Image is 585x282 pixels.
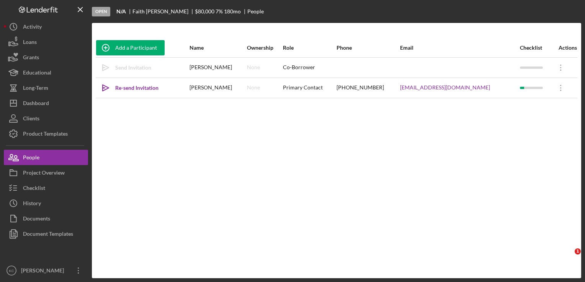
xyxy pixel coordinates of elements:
[224,8,241,15] div: 180 mo
[559,248,577,267] iframe: Intercom live chat
[92,7,110,16] div: Open
[23,165,65,182] div: Project Overview
[9,269,14,273] text: KC
[23,150,39,167] div: People
[23,111,39,128] div: Clients
[520,45,551,51] div: Checklist
[337,45,400,51] div: Phone
[283,78,336,97] div: Primary Contact
[23,226,73,243] div: Document Templates
[115,40,157,55] div: Add a Participant
[132,8,195,15] div: Faith [PERSON_NAME]
[4,80,88,96] button: Long-Term
[4,263,88,278] button: KC[PERSON_NAME]
[4,211,88,226] button: Documents
[4,50,88,65] button: Grants
[283,58,336,77] div: Co-Borrower
[23,65,51,82] div: Educational
[23,211,50,228] div: Documents
[23,180,45,198] div: Checklist
[337,78,400,97] div: [PHONE_NUMBER]
[4,196,88,211] button: History
[96,80,166,96] button: Re-send Invitation
[23,80,48,97] div: Long-Term
[23,196,41,213] div: History
[4,165,88,180] button: Project Overview
[247,64,260,70] div: None
[96,40,165,55] button: Add a Participant
[247,45,282,51] div: Ownership
[23,34,37,52] div: Loans
[4,19,88,34] button: Activity
[115,80,159,96] div: Re-send Invitation
[4,180,88,196] button: Checklist
[23,126,68,143] div: Product Templates
[4,126,88,141] button: Product Templates
[400,45,519,51] div: Email
[4,65,88,80] button: Educational
[400,84,490,91] a: [EMAIL_ADDRESS][DOMAIN_NAME]
[195,8,214,15] span: $80,000
[247,84,260,91] div: None
[190,45,246,51] div: Name
[23,50,39,67] div: Grants
[247,8,264,15] div: People
[4,226,88,241] button: Document Templates
[283,45,336,51] div: Role
[96,60,159,75] button: Send Invitation
[116,8,126,15] b: N/A
[115,60,151,75] div: Send Invitation
[216,8,223,15] div: 7 %
[190,58,246,77] div: [PERSON_NAME]
[575,248,581,254] span: 1
[23,96,49,113] div: Dashboard
[23,19,42,36] div: Activity
[190,78,246,97] div: [PERSON_NAME]
[4,34,88,50] button: Loans
[19,263,69,280] div: [PERSON_NAME]
[4,96,88,111] button: Dashboard
[4,150,88,165] button: People
[4,111,88,126] button: Clients
[551,45,577,51] div: Actions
